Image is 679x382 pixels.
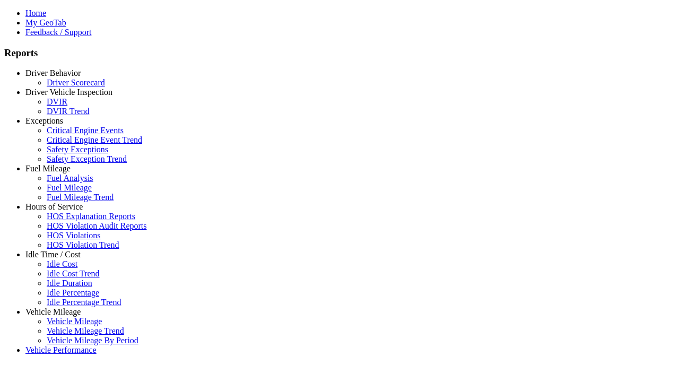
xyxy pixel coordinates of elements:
a: Exceptions [25,116,63,125]
a: Vehicle Mileage [47,317,102,326]
a: Idle Cost Trend [47,269,100,278]
a: Safety Exception Trend [47,154,127,163]
a: Fuel Mileage [47,183,92,192]
a: Vehicle Mileage By Period [47,336,138,345]
a: Driver Behavior [25,68,81,77]
a: Feedback / Support [25,28,91,37]
a: Critical Engine Event Trend [47,135,142,144]
a: Fuel Mileage Trend [47,193,114,202]
a: Idle Cost [47,259,77,268]
a: Safety Exceptions [47,145,108,154]
a: DVIR [47,97,67,106]
a: HOS Violation Audit Reports [47,221,147,230]
h3: Reports [4,47,675,59]
a: Idle Percentage Trend [47,298,121,307]
a: DVIR Trend [47,107,89,116]
a: Idle Time / Cost [25,250,81,259]
a: My GeoTab [25,18,66,27]
a: Hours of Service [25,202,83,211]
a: Critical Engine Events [47,126,124,135]
a: HOS Violations [47,231,100,240]
a: Vehicle Mileage [25,307,81,316]
a: Home [25,8,46,18]
a: Idle Duration [47,279,92,288]
a: Vehicle Performance [25,345,97,354]
a: Fuel Mileage [25,164,71,173]
a: Vehicle Mileage Trend [47,326,124,335]
a: Idle Percentage [47,288,99,297]
a: HOS Explanation Reports [47,212,135,221]
a: HOS Violation Trend [47,240,119,249]
a: Driver Scorecard [47,78,105,87]
a: Driver Vehicle Inspection [25,88,112,97]
a: Fuel Analysis [47,173,93,183]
